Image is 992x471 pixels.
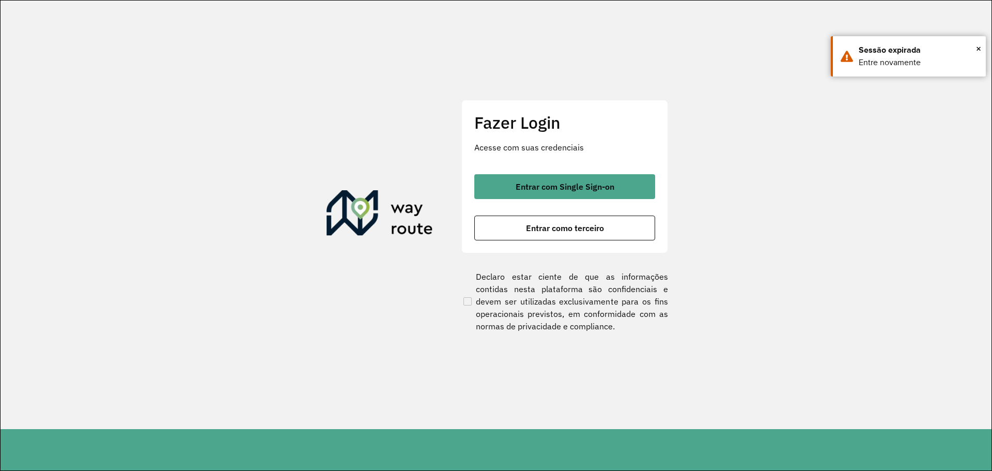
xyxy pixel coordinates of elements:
label: Declaro estar ciente de que as informações contidas nesta plataforma são confidenciais e devem se... [461,270,668,332]
img: Roteirizador AmbevTech [327,190,433,240]
span: Entrar com Single Sign-on [516,183,614,191]
button: button [474,216,655,240]
button: button [474,174,655,199]
h2: Fazer Login [474,113,655,132]
button: Close [976,41,981,56]
p: Acesse com suas credenciais [474,141,655,154]
div: Entre novamente [859,56,978,69]
span: Entrar como terceiro [526,224,604,232]
span: × [976,41,981,56]
div: Sessão expirada [859,44,978,56]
